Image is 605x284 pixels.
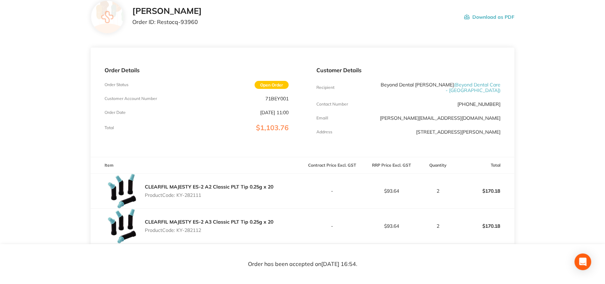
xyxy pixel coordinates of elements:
p: Emaill [316,116,328,120]
button: Download as PDF [464,6,514,28]
span: $1,103.76 [256,123,289,132]
p: Order Date [105,110,126,115]
p: Beyond Dental [PERSON_NAME] [378,82,500,93]
p: [DATE] 11:00 [260,110,289,115]
a: CLEARFIL MAJESTY ES-2 A3 Classic PLT Tip 0.25g x 20 [145,219,273,225]
p: - [303,188,362,194]
span: ( Beyond Dental Care - [GEOGRAPHIC_DATA] ) [446,82,500,93]
p: 71BEY001 [265,96,289,101]
p: Product Code: KY-282111 [145,192,273,198]
img: c3M1OWd4dQ [105,174,139,208]
img: cWxrcGVqOQ [105,244,139,278]
th: Item [91,157,302,174]
p: - [303,223,362,229]
img: MWhpMXVjMQ [105,209,139,243]
p: Order Details [105,67,289,73]
th: Total [455,157,514,174]
p: $170.18 [455,183,514,199]
p: Total [105,125,114,130]
p: [PHONE_NUMBER] [457,101,500,107]
p: 2 [421,223,455,229]
th: Quantity [421,157,455,174]
p: Product Code: KY-282112 [145,227,273,233]
a: [PERSON_NAME][EMAIL_ADDRESS][DOMAIN_NAME] [380,115,500,121]
p: Customer Details [316,67,500,73]
h2: [PERSON_NAME] [132,6,202,16]
p: [STREET_ADDRESS][PERSON_NAME] [416,129,500,135]
p: $93.64 [362,223,421,229]
p: Address [316,130,332,134]
p: 2 [421,188,455,194]
div: Open Intercom Messenger [574,253,591,270]
a: CLEARFIL MAJESTY ES-2 A2 Classic PLT Tip 0.25g x 20 [145,184,273,190]
p: $170.18 [455,218,514,234]
th: Contract Price Excl. GST [302,157,362,174]
th: RRP Price Excl. GST [362,157,421,174]
p: Order has been accepted on [DATE] 16:54 . [248,261,357,267]
p: Recipient [316,85,334,90]
p: $93.64 [362,188,421,194]
p: Order ID: Restocq- 93960 [132,19,202,25]
p: Contact Number [316,102,348,107]
p: Order Status [105,82,129,87]
p: Customer Account Number [105,96,157,101]
span: Open Order [255,81,289,89]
